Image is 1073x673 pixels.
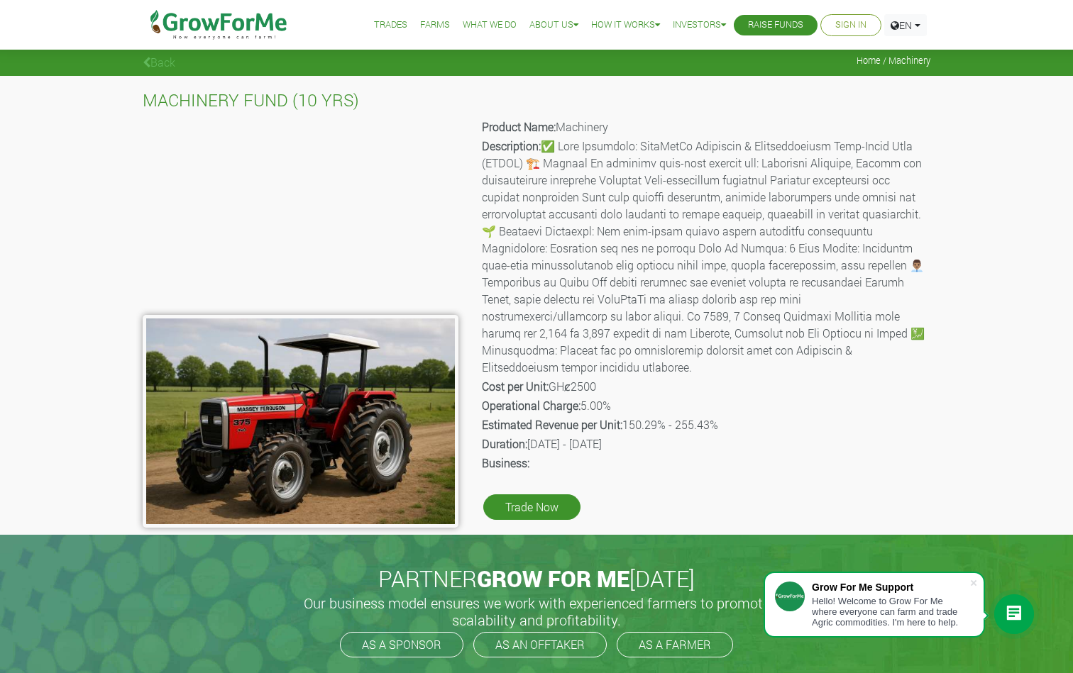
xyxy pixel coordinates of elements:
a: EN [884,14,927,36]
a: Raise Funds [748,18,803,33]
h2: PARTNER [DATE] [148,565,925,592]
a: How it Works [591,18,660,33]
a: About Us [529,18,578,33]
b: Cost per Unit: [482,379,549,394]
a: Sign In [835,18,866,33]
span: GROW FOR ME [477,563,629,594]
a: Farms [420,18,450,33]
p: 150.29% - 255.43% [482,416,928,433]
p: GHȼ2500 [482,378,928,395]
p: ✅ Lore Ipsumdolo: SitaMetCo Adipiscin & Elitseddoeiusm Temp-Incid Utla (ETDOL) 🏗️ Magnaal En admi... [482,138,928,376]
a: AS AN OFFTAKER [473,632,607,657]
a: What We Do [463,18,517,33]
div: Hello! Welcome to Grow For Me where everyone can farm and trade Agric commodities. I'm here to help. [812,596,969,628]
p: Machinery [482,118,928,135]
span: Home / Machinery [857,55,930,66]
a: Investors [673,18,726,33]
b: Description: [482,138,541,153]
div: Grow For Me Support [812,582,969,593]
h5: Our business model ensures we work with experienced farmers to promote scalability and profitabil... [288,594,785,628]
a: AS A SPONSOR [340,632,463,657]
a: Trades [374,18,407,33]
a: Trade Now [483,494,580,520]
p: 5.00% [482,397,928,414]
b: Estimated Revenue per Unit: [482,417,622,432]
p: [DATE] - [DATE] [482,435,928,452]
b: Operational Charge: [482,398,580,413]
img: growforme image [143,315,458,528]
b: Business: [482,455,529,470]
a: AS A FARMER [617,632,733,657]
h4: MACHINERY FUND (10 YRS) [143,90,930,111]
b: Duration: [482,436,527,451]
b: Product Name: [482,119,556,134]
a: Back [143,55,175,69]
